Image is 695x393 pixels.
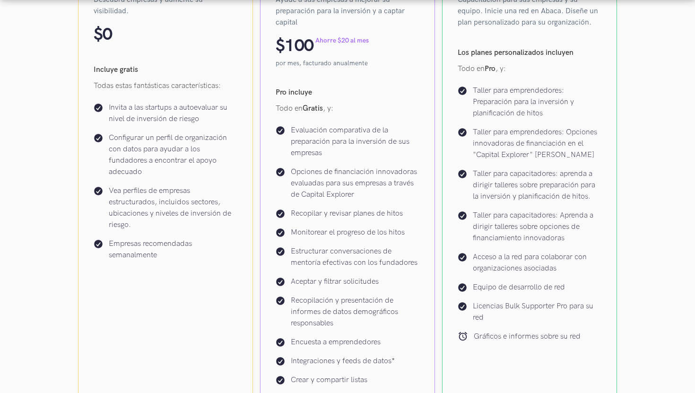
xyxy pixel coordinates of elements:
img: Icono de verificación [458,86,467,96]
font: Empresas recomendadas semanalmente [109,239,192,260]
img: Icono de verificación [458,302,467,311]
font: Encuesta a emprendedores [291,338,381,347]
img: Icono de verificación [94,103,103,113]
font: incluye [288,88,312,97]
font: Todas estas fantásticas características: [94,81,221,90]
font: $ [94,25,103,45]
font: Pro [485,64,495,73]
font: , y: [323,104,333,113]
font: Estructurar conversaciones de mentoría efectivas con los fundadores [291,247,417,267]
font: Gráficos e informes sobre su red [474,332,581,341]
font: Crear y compartir listas [291,376,367,384]
img: Icono de verificación [94,133,103,143]
font: Incluye gratis [94,65,138,74]
font: Licencias Bulk Supporter Pro para su red [473,302,593,322]
font: Acceso a la red para colaborar con organizaciones asociadas [473,253,587,273]
img: Icono de verificación [94,186,103,196]
font: Integraciones y feeds de datos* [291,357,395,366]
img: Icono de verificación [276,167,285,177]
font: Aceptar y filtrar solicitudes [291,277,379,286]
font: por mes, facturado anualmente [276,59,368,67]
img: Icono de verificación [276,338,285,347]
font: Todo en [458,64,485,73]
font: Taller para emprendedores: Opciones innovadoras de financiación en el "Capital Explorer" [PERSON_... [473,128,597,159]
img: Icono de verificación [94,239,103,249]
font: 100 [285,36,313,56]
font: Vea perfiles de empresas estructurados, incluidos sectores, ubicaciones y niveles de inversión de... [109,186,231,229]
font: Los planes personalizados incluyen [458,48,573,57]
font: Opciones de financiación innovadoras evaluadas para sus empresas a través de Capital Explorer [291,167,417,199]
img: Icono de verificación [458,253,467,262]
img: Icono de verificación [276,277,285,287]
font: Gratis [303,104,323,113]
font: Pro [276,88,287,97]
img: Icono de verificación [276,247,285,256]
img: Icono de verificación [458,128,467,137]
font: Taller para emprendedores: Preparación para la inversión y planificación de hitos [473,86,574,118]
font: Monitorear el progreso de los hitos [291,228,405,237]
font: Configurar un perfil de organización con datos para ayudar a los fundadores a encontrar el apoyo ... [109,133,227,176]
img: Icono de verificación [276,126,285,135]
img: Icono de verificación [276,228,285,237]
img: Icono de verificación [276,209,285,218]
img: Icono de verificación [276,296,285,306]
font: , y: [495,64,506,73]
font: Equipo de desarrollo de red [473,283,565,292]
img: Icono de próximamente [458,331,468,341]
font: $ [276,36,285,56]
font: Taller para capacitadores: aprenda a dirigir talleres sobre preparación para la inversión y plani... [473,169,595,201]
img: Icono de verificación [458,211,467,220]
font: 0 [103,25,112,45]
img: Icono de verificación [276,357,285,366]
font: Recopilación y presentación de informes de datos demográficos responsables [291,296,398,328]
font: Recopilar y revisar planes de hitos [291,209,403,218]
img: Icono de verificación [458,169,467,179]
img: Icono de verificación [276,376,285,385]
img: Icono de verificación [458,283,467,292]
font: Evaluación comparativa de la preparación para la inversión de sus empresas [291,126,409,157]
font: Invita a las startups a autoevaluar su nivel de inversión de riesgo [109,103,227,123]
font: Todo en [276,104,303,113]
font: Ahorre $20 al mes [315,36,369,44]
font: Taller para capacitadores: Aprenda a dirigir talleres sobre opciones de financiamiento innovadoras [473,211,593,243]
